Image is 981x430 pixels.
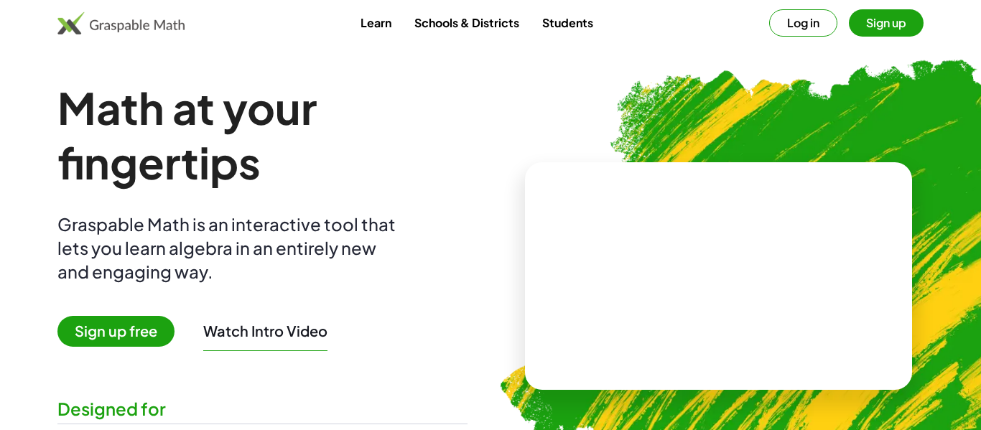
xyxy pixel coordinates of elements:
button: Watch Intro Video [203,322,327,340]
h1: Math at your fingertips [57,80,468,190]
a: Students [531,9,605,36]
button: Sign up [849,9,924,37]
button: Log in [769,9,837,37]
video: What is this? This is dynamic math notation. Dynamic math notation plays a central role in how Gr... [611,223,827,330]
span: Sign up free [57,316,175,347]
div: Designed for [57,397,468,421]
a: Learn [349,9,403,36]
div: Graspable Math is an interactive tool that lets you learn algebra in an entirely new and engaging... [57,212,402,284]
a: Schools & Districts [403,9,531,36]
